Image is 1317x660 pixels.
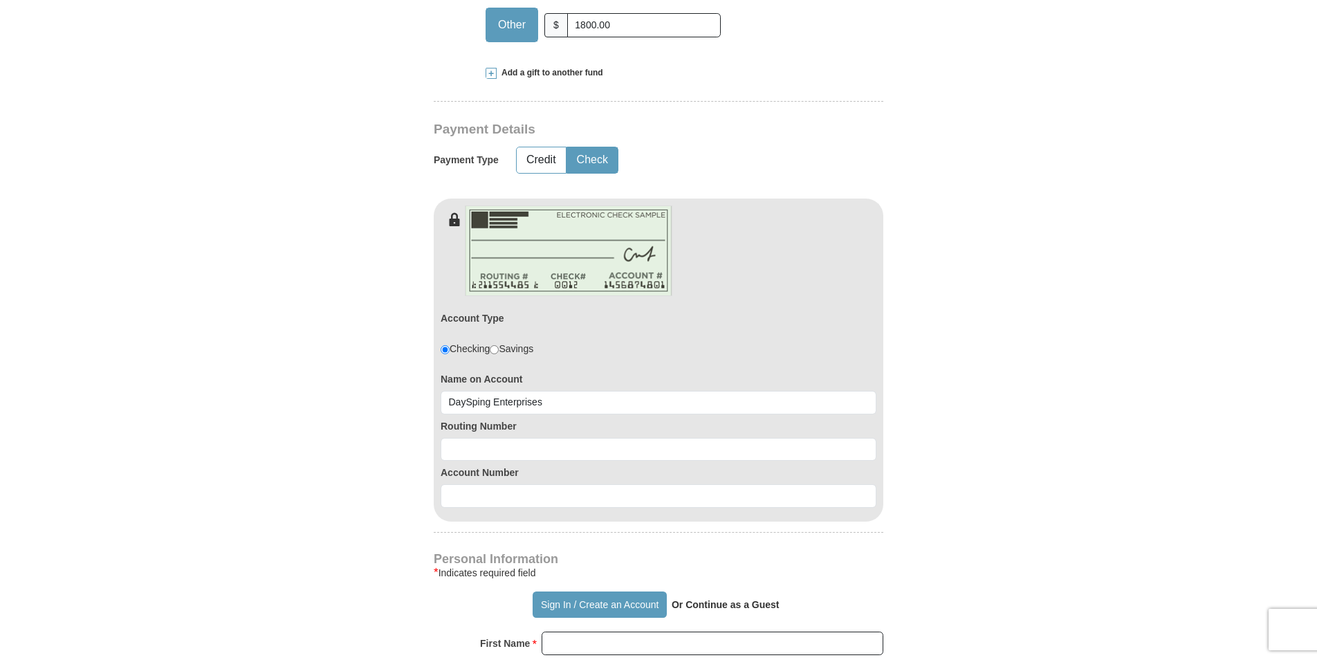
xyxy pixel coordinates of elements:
strong: Or Continue as a Guest [672,599,780,610]
div: Indicates required field [434,565,883,581]
button: Credit [517,147,566,173]
img: check-en.png [465,205,672,296]
div: Checking Savings [441,342,533,356]
label: Name on Account [441,372,876,386]
h5: Payment Type [434,154,499,166]
button: Sign In / Create an Account [533,592,666,618]
label: Account Number [441,466,876,479]
input: Other Amount [567,13,721,37]
h3: Payment Details [434,122,786,138]
strong: First Name [480,634,530,653]
label: Routing Number [441,419,876,433]
label: Account Type [441,311,504,325]
span: Add a gift to another fund [497,67,603,79]
span: $ [544,13,568,37]
span: Other [491,15,533,35]
button: Check [567,147,618,173]
h4: Personal Information [434,553,883,565]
